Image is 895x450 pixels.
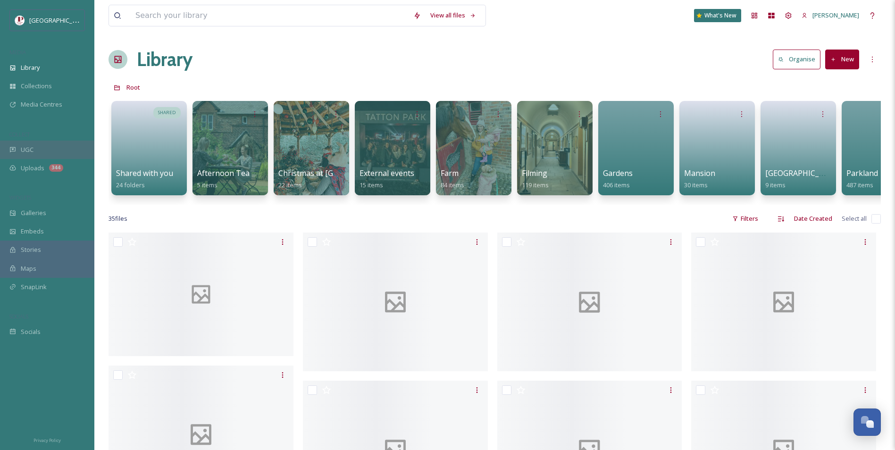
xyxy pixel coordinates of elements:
[158,109,176,116] span: SHARED
[137,45,192,74] a: Library
[765,181,786,189] span: 9 items
[765,168,841,178] span: [GEOGRAPHIC_DATA]
[21,264,36,273] span: Maps
[360,168,414,178] span: External events
[522,181,549,189] span: 119 items
[21,245,41,254] span: Stories
[9,313,28,320] span: SOCIALS
[846,169,878,189] a: Parkland487 items
[603,181,630,189] span: 406 items
[126,82,140,93] a: Root
[9,194,31,201] span: WIDGETS
[278,181,302,189] span: 22 items
[684,168,715,178] span: Mansion
[441,169,464,189] a: Farm84 items
[21,100,62,109] span: Media Centres
[109,214,127,223] span: 35 file s
[197,181,217,189] span: 5 items
[853,408,881,436] button: Open Chat
[21,82,52,91] span: Collections
[197,169,250,189] a: Afternoon Tea5 items
[33,434,61,445] a: Privacy Policy
[360,169,414,189] a: External events15 items
[21,327,41,336] span: Socials
[278,168,401,178] span: Christmas at [GEOGRAPHIC_DATA]
[360,181,383,189] span: 15 items
[21,227,44,236] span: Embeds
[29,16,89,25] span: [GEOGRAPHIC_DATA]
[197,168,250,178] span: Afternoon Tea
[728,209,763,228] div: Filters
[522,169,549,189] a: Filming119 items
[116,168,173,178] span: Shared with you
[441,181,464,189] span: 84 items
[131,5,409,26] input: Search your library
[9,49,26,56] span: MEDIA
[684,169,715,189] a: Mansion30 items
[765,169,841,189] a: [GEOGRAPHIC_DATA]9 items
[21,164,44,173] span: Uploads
[797,6,864,25] a: [PERSON_NAME]
[33,437,61,443] span: Privacy Policy
[109,96,190,195] a: SHAREDShared with you24 folders
[522,168,547,178] span: Filming
[21,145,33,154] span: UGC
[773,50,820,69] button: Organise
[426,6,481,25] a: View all files
[694,9,741,22] a: What's New
[21,208,46,217] span: Galleries
[126,83,140,92] span: Root
[15,16,25,25] img: download%20(5).png
[846,168,878,178] span: Parkland
[116,181,145,189] span: 24 folders
[9,131,30,138] span: COLLECT
[278,169,401,189] a: Christmas at [GEOGRAPHIC_DATA]22 items
[441,168,459,178] span: Farm
[812,11,859,19] span: [PERSON_NAME]
[684,181,708,189] span: 30 items
[789,209,837,228] div: Date Created
[603,169,633,189] a: Gardens406 items
[49,164,63,172] div: 344
[842,214,867,223] span: Select all
[846,181,873,189] span: 487 items
[773,50,825,69] a: Organise
[825,50,859,69] button: New
[21,63,40,72] span: Library
[603,168,633,178] span: Gardens
[21,283,47,292] span: SnapLink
